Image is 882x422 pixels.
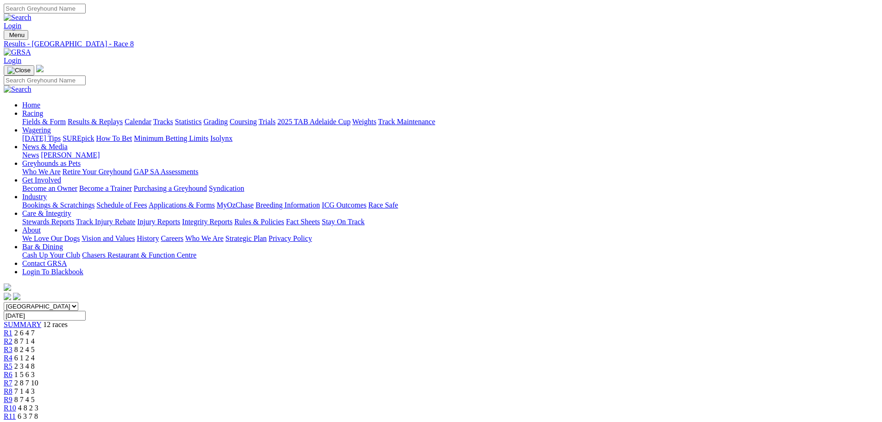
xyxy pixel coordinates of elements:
a: Wagering [22,126,51,134]
a: Minimum Betting Limits [134,134,208,142]
a: R3 [4,346,13,353]
img: Close [7,67,31,74]
span: 6 3 7 8 [18,412,38,420]
a: History [137,234,159,242]
a: R10 [4,404,16,412]
a: Care & Integrity [22,209,71,217]
a: R4 [4,354,13,362]
a: Tracks [153,118,173,126]
a: [PERSON_NAME] [41,151,100,159]
a: News & Media [22,143,68,151]
a: Strategic Plan [225,234,267,242]
a: GAP SA Assessments [134,168,199,176]
a: Bar & Dining [22,243,63,251]
a: R9 [4,396,13,403]
a: R2 [4,337,13,345]
span: 8 2 4 5 [14,346,35,353]
img: Search [4,13,31,22]
a: Isolynx [210,134,232,142]
a: Injury Reports [137,218,180,226]
a: [DATE] Tips [22,134,61,142]
span: 6 1 2 4 [14,354,35,362]
a: Trials [258,118,275,126]
a: Statistics [175,118,202,126]
a: Track Maintenance [378,118,435,126]
a: News [22,151,39,159]
a: Grading [204,118,228,126]
a: Get Involved [22,176,61,184]
a: Schedule of Fees [96,201,147,209]
a: Syndication [209,184,244,192]
a: R7 [4,379,13,387]
a: Retire Your Greyhound [63,168,132,176]
a: Become a Trainer [79,184,132,192]
a: R1 [4,329,13,337]
div: Racing [22,118,878,126]
span: 8 7 1 4 [14,337,35,345]
span: Menu [9,31,25,38]
span: 1 5 6 3 [14,371,35,378]
span: 2 6 4 7 [14,329,35,337]
a: Login To Blackbook [22,268,83,276]
a: Login [4,57,21,64]
span: 2 8 7 10 [14,379,38,387]
a: R8 [4,387,13,395]
div: Results - [GEOGRAPHIC_DATA] - Race 8 [4,40,878,48]
a: R5 [4,362,13,370]
img: GRSA [4,48,31,57]
a: Applications & Forms [149,201,215,209]
a: Industry [22,193,47,201]
a: Rules & Policies [234,218,284,226]
a: Integrity Reports [182,218,232,226]
a: Fields & Form [22,118,66,126]
a: Stay On Track [322,218,364,226]
a: Home [22,101,40,109]
a: We Love Our Dogs [22,234,80,242]
a: Vision and Values [81,234,135,242]
a: R11 [4,412,16,420]
a: ICG Outcomes [322,201,366,209]
a: Chasers Restaurant & Function Centre [82,251,196,259]
a: Weights [352,118,376,126]
a: Greyhounds as Pets [22,159,81,167]
div: Industry [22,201,878,209]
img: logo-grsa-white.png [4,283,11,291]
img: twitter.svg [13,293,20,300]
button: Toggle navigation [4,30,28,40]
a: SUMMARY [4,321,41,328]
a: Become an Owner [22,184,77,192]
a: Careers [161,234,183,242]
a: Who We Are [22,168,61,176]
a: 2025 TAB Adelaide Cup [277,118,350,126]
span: 2 3 4 8 [14,362,35,370]
img: logo-grsa-white.png [36,65,44,72]
a: Stewards Reports [22,218,74,226]
div: Bar & Dining [22,251,878,259]
input: Search [4,76,86,85]
a: Breeding Information [256,201,320,209]
a: SUREpick [63,134,94,142]
a: Calendar [125,118,151,126]
a: Track Injury Rebate [76,218,135,226]
span: 12 races [43,321,68,328]
div: Greyhounds as Pets [22,168,878,176]
a: Racing [22,109,43,117]
div: Care & Integrity [22,218,878,226]
a: R6 [4,371,13,378]
input: Search [4,4,86,13]
a: Purchasing a Greyhound [134,184,207,192]
a: Privacy Policy [269,234,312,242]
a: Bookings & Scratchings [22,201,94,209]
img: facebook.svg [4,293,11,300]
div: News & Media [22,151,878,159]
a: Cash Up Your Club [22,251,80,259]
a: Results & Replays [68,118,123,126]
